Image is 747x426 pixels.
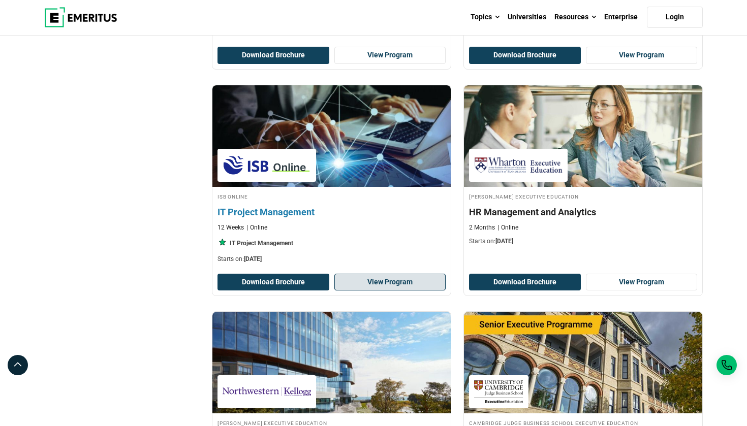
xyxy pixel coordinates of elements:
[217,274,329,291] button: Download Brochure
[586,47,698,64] a: View Program
[217,223,244,232] p: 12 Weeks
[469,274,581,291] button: Download Brochure
[469,237,697,246] p: Starts on:
[464,85,702,251] a: Human Resources Course by Wharton Executive Education - October 30, 2025 Wharton Executive Educat...
[230,239,293,248] p: IT Project Management
[334,47,446,64] a: View Program
[469,47,581,64] button: Download Brochure
[474,380,523,403] img: Cambridge Judge Business School Executive Education
[495,238,513,245] span: [DATE]
[244,255,262,263] span: [DATE]
[464,312,702,413] img: Cambridge Senior Management Programme | Online Leadership Course
[217,206,446,218] h4: IT Project Management
[334,274,446,291] a: View Program
[497,223,518,232] p: Online
[223,154,311,177] img: ISB Online
[217,255,446,264] p: Starts on:
[217,192,446,201] h4: ISB Online
[474,154,563,177] img: Wharton Executive Education
[586,274,698,291] a: View Program
[469,223,495,232] p: 2 Months
[201,80,463,192] img: IT Project Management | Online Project Management Course
[223,380,311,403] img: Kellogg Executive Education
[469,192,697,201] h4: [PERSON_NAME] Executive Education
[246,223,267,232] p: Online
[647,7,703,28] a: Login
[212,312,451,413] img: General Management Program (GMP) | Online Leadership Course
[464,85,702,187] img: HR Management and Analytics | Online Human Resources Course
[217,47,329,64] button: Download Brochure
[212,85,451,269] a: Project Management Course by ISB Online - September 26, 2025 ISB Online ISB Online IT Project Man...
[469,206,697,218] h4: HR Management and Analytics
